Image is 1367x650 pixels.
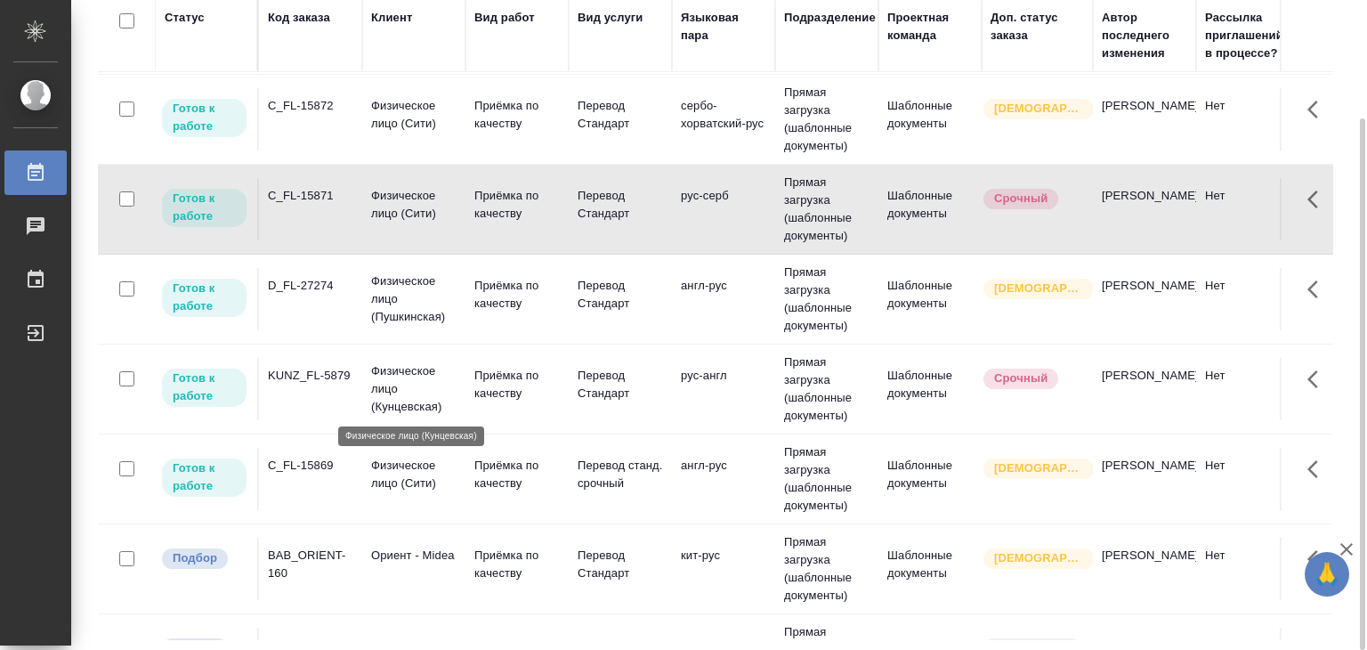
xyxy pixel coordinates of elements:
p: Готов к работе [173,280,236,315]
p: Готов к работе [173,370,236,405]
td: [PERSON_NAME] [1093,268,1196,330]
td: рус-серб [672,178,775,240]
div: Статус [165,9,205,27]
td: [PERSON_NAME] [1093,88,1196,150]
td: Нет [1196,448,1299,510]
td: Нет [1196,358,1299,420]
p: [DEMOGRAPHIC_DATA] [994,280,1083,297]
div: Можно подбирать исполнителей [160,547,248,571]
td: Шаблонные документы [878,448,982,510]
button: Здесь прячутся важные кнопки [1297,358,1339,401]
div: Языковая пара [681,9,766,45]
p: Готов к работе [173,459,236,495]
button: Здесь прячутся важные кнопки [1297,268,1339,311]
p: Перевод Стандарт [578,367,663,402]
p: Приёмка по качеству [474,187,560,223]
div: Код заказа [268,9,330,27]
td: Нет [1196,268,1299,330]
div: Вид работ [474,9,535,27]
p: Приёмка по качеству [474,277,560,313]
td: англ-рус [672,448,775,510]
div: C_FL-15871 [268,187,353,205]
td: Шаблонные документы [878,538,982,600]
p: Физическое лицо (Пушкинская) [371,272,457,326]
p: Физическое лицо (Сити) [371,187,457,223]
td: [PERSON_NAME] [1093,448,1196,510]
p: [DEMOGRAPHIC_DATA] [994,100,1083,118]
p: Перевод станд. срочный [578,457,663,492]
td: Прямая загрузка (шаблонные документы) [775,255,878,344]
button: Здесь прячутся важные кнопки [1297,538,1339,581]
td: Прямая загрузка (шаблонные документы) [775,435,878,524]
td: Нет [1196,178,1299,240]
p: Приёмка по качеству [474,97,560,133]
div: Исполнитель может приступить к работе [160,187,248,229]
div: Клиент [371,9,412,27]
td: Прямая загрузка (шаблонные документы) [775,524,878,613]
p: Приёмка по качеству [474,367,560,402]
td: сербо-хорватский-рус [672,88,775,150]
div: KUNZ_FL-5879 [268,367,353,385]
td: [PERSON_NAME] [1093,358,1196,420]
div: D_FL-27274 [268,277,353,295]
button: Здесь прячутся важные кнопки [1297,88,1339,131]
p: Готов к работе [173,100,236,135]
td: Прямая загрузка (шаблонные документы) [775,345,878,434]
div: Проектная команда [887,9,973,45]
p: Физическое лицо (Кунцевская) [371,362,457,416]
div: Вид услуги [578,9,643,27]
button: Здесь прячутся важные кнопки [1297,178,1339,221]
p: Срочный [994,370,1047,387]
td: Шаблонные документы [878,88,982,150]
td: [PERSON_NAME] [1093,178,1196,240]
div: C_FL-15872 [268,97,353,115]
p: Физическое лицо (Сити) [371,97,457,133]
div: Исполнитель может приступить к работе [160,97,248,139]
div: Исполнитель может приступить к работе [160,367,248,409]
p: Срочный [994,190,1047,207]
div: Рассылка приглашений в процессе? [1205,9,1290,62]
p: Перевод Стандарт [578,547,663,582]
p: Ориент - Midea [371,547,457,565]
td: Прямая загрузка (шаблонные документы) [775,75,878,164]
td: Шаблонные документы [878,358,982,420]
p: Физическое лицо (Сити) [371,457,457,492]
td: англ-рус [672,268,775,330]
p: Приёмка по качеству [474,547,560,582]
div: Подразделение [784,9,876,27]
p: Перевод Стандарт [578,277,663,313]
p: Готов к работе [173,190,236,225]
p: [DEMOGRAPHIC_DATA] [994,459,1083,477]
div: Доп. статус заказа [991,9,1084,45]
p: [DEMOGRAPHIC_DATA] [994,549,1083,567]
td: Нет [1196,88,1299,150]
div: Исполнитель может приступить к работе [160,457,248,499]
td: кит-рус [672,538,775,600]
div: BAB_ORIENT-160 [268,547,353,582]
div: Автор последнего изменения [1102,9,1187,62]
td: Нет [1196,538,1299,600]
td: Шаблонные документы [878,178,982,240]
td: рус-англ [672,358,775,420]
div: C_FL-15869 [268,457,353,475]
button: Здесь прячутся важные кнопки [1297,448,1339,491]
p: Подбор [173,549,217,567]
div: Исполнитель может приступить к работе [160,277,248,319]
td: Шаблонные документы [878,268,982,330]
p: Перевод Стандарт [578,97,663,133]
p: Приёмка по качеству [474,457,560,492]
button: 🙏 [1305,552,1349,597]
p: Перевод Стандарт [578,187,663,223]
td: Прямая загрузка (шаблонные документы) [775,165,878,254]
td: [PERSON_NAME] [1093,538,1196,600]
span: 🙏 [1312,556,1342,593]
